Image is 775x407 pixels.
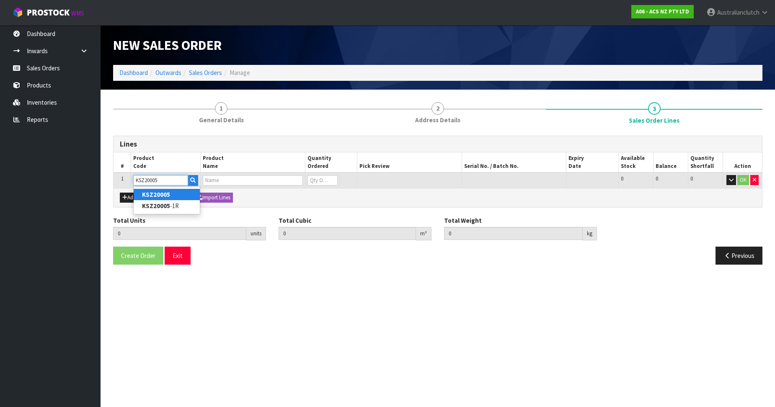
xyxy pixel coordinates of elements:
span: ProStock [27,7,70,18]
input: Total Weight [444,227,583,240]
a: Sales Orders [189,69,222,77]
strong: KSZ20005 [142,202,170,210]
span: Australianclutch [717,8,759,16]
a: KSZ20005 [134,189,200,200]
span: 0 [690,175,693,182]
span: Sales Order Lines [113,129,762,271]
span: Create Order [121,252,155,260]
th: Quantity Shortfall [688,152,723,173]
input: Total Cubic [279,227,416,240]
label: Total Units [113,216,145,225]
small: WMS [71,9,84,17]
button: Previous [716,247,762,265]
th: Product Name [201,152,305,173]
th: Pick Review [357,152,462,173]
th: Serial No. / Batch No. [462,152,566,173]
div: m³ [416,227,431,240]
input: Total Units [113,227,246,240]
button: Create Order [113,247,163,265]
th: # [114,152,131,173]
button: OK [737,175,749,185]
span: 3 [648,102,661,115]
a: Outwards [155,69,181,77]
span: 0 [621,175,623,182]
th: Product Code [131,152,201,173]
a: Dashboard [119,69,148,77]
span: 2 [431,102,444,115]
strong: A06 - ACS NZ PTY LTD [636,8,689,15]
button: Add Line [120,193,149,203]
button: Import Lines [194,193,233,203]
span: General Details [199,116,244,124]
span: 1 [121,175,124,182]
input: Name [203,175,302,185]
span: New Sales Order [113,36,222,54]
span: Address Details [415,116,460,124]
span: Sales Order Lines [629,116,679,125]
span: Manage [230,69,250,77]
a: KSZ20005-1R [134,200,200,211]
div: units [246,227,266,240]
th: Available Stock [618,152,653,173]
span: 0 [656,175,658,182]
input: Qty Ordered [307,175,338,185]
img: cube-alt.png [13,7,23,18]
input: Code [133,175,188,185]
th: Expiry Date [566,152,619,173]
label: Total Cubic [279,216,311,225]
span: 1 [215,102,227,115]
th: Action [723,152,762,173]
th: Balance [653,152,688,173]
h3: Lines [120,140,756,148]
button: Exit [165,247,191,265]
div: kg [583,227,597,240]
strong: KSZ20005 [142,191,170,198]
th: Quantity Ordered [305,152,357,173]
label: Total Weight [444,216,482,225]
